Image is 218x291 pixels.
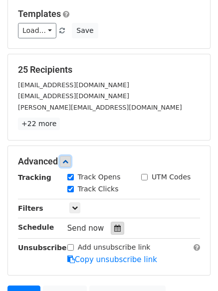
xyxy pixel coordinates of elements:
button: Save [72,23,98,38]
a: Load... [18,23,56,38]
h5: 25 Recipients [18,64,200,75]
label: UTM Codes [152,172,191,182]
iframe: Chat Widget [168,243,218,291]
strong: Unsubscribe [18,244,67,252]
span: Send now [67,224,104,233]
small: [EMAIL_ADDRESS][DOMAIN_NAME] [18,92,129,100]
label: Track Clicks [78,184,119,194]
a: Templates [18,8,61,19]
label: Track Opens [78,172,121,182]
label: Add unsubscribe link [78,242,151,253]
strong: Schedule [18,223,54,231]
small: [PERSON_NAME][EMAIL_ADDRESS][DOMAIN_NAME] [18,104,182,111]
strong: Filters [18,204,43,212]
strong: Tracking [18,173,51,181]
h5: Advanced [18,156,200,167]
a: +22 more [18,118,60,130]
small: [EMAIL_ADDRESS][DOMAIN_NAME] [18,81,129,89]
a: Copy unsubscribe link [67,255,157,264]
